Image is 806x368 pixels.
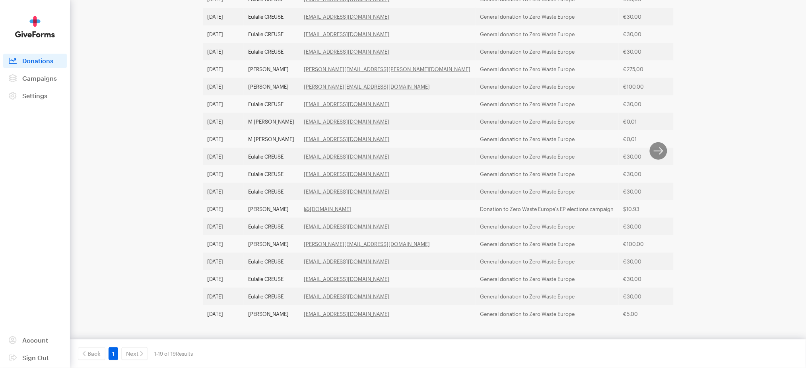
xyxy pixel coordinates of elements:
[476,43,619,60] td: General donation to Zero Waste Europe
[476,148,619,165] td: General donation to Zero Waste Europe
[619,200,683,218] td: $10.93
[244,148,299,165] td: Eulalie CREUSE
[619,113,683,130] td: €0,01
[304,258,390,265] a: [EMAIL_ADDRESS][DOMAIN_NAME]
[203,130,244,148] td: [DATE]
[304,188,390,195] a: [EMAIL_ADDRESS][DOMAIN_NAME]
[203,305,244,323] td: [DATE]
[304,206,352,212] a: l@[DOMAIN_NAME]
[476,95,619,113] td: General donation to Zero Waste Europe
[203,253,244,270] td: [DATE]
[22,354,49,361] span: Sign Out
[244,270,299,288] td: Eulalie CREUSE
[244,8,299,25] td: Eulalie CREUSE
[203,235,244,253] td: [DATE]
[22,336,48,344] span: Account
[22,74,57,82] span: Campaigns
[15,16,55,38] img: GiveForms
[244,218,299,235] td: Eulalie CREUSE
[304,31,390,37] a: [EMAIL_ADDRESS][DOMAIN_NAME]
[476,288,619,305] td: General donation to Zero Waste Europe
[476,270,619,288] td: General donation to Zero Waste Europe
[203,25,244,43] td: [DATE]
[476,8,619,25] td: General donation to Zero Waste Europe
[304,83,430,90] a: [PERSON_NAME][EMAIL_ADDRESS][DOMAIN_NAME]
[203,148,244,165] td: [DATE]
[203,60,244,78] td: [DATE]
[203,183,244,200] td: [DATE]
[619,165,683,183] td: €30,00
[304,153,390,160] a: [EMAIL_ADDRESS][DOMAIN_NAME]
[203,288,244,305] td: [DATE]
[244,200,299,218] td: [PERSON_NAME]
[619,60,683,78] td: €275,00
[244,130,299,148] td: M [PERSON_NAME]
[244,253,299,270] td: Eulalie CREUSE
[304,223,390,230] a: [EMAIL_ADDRESS][DOMAIN_NAME]
[3,333,67,347] a: Account
[244,288,299,305] td: Eulalie CREUSE
[619,305,683,323] td: €5,00
[244,305,299,323] td: [PERSON_NAME]
[22,57,53,64] span: Donations
[3,71,67,85] a: Campaigns
[619,95,683,113] td: €30,00
[476,183,619,200] td: General donation to Zero Waste Europe
[244,95,299,113] td: Eulalie CREUSE
[304,101,390,107] a: [EMAIL_ADDRESS][DOMAIN_NAME]
[203,78,244,95] td: [DATE]
[203,43,244,60] td: [DATE]
[244,165,299,183] td: Eulalie CREUSE
[304,136,390,142] a: [EMAIL_ADDRESS][DOMAIN_NAME]
[304,48,390,55] a: [EMAIL_ADDRESS][DOMAIN_NAME]
[244,25,299,43] td: Eulalie CREUSE
[619,270,683,288] td: €30,00
[476,235,619,253] td: General donation to Zero Waste Europe
[203,165,244,183] td: [DATE]
[304,118,390,125] a: [EMAIL_ADDRESS][DOMAIN_NAME]
[619,235,683,253] td: €100,00
[203,200,244,218] td: [DATE]
[304,276,390,282] a: [EMAIL_ADDRESS][DOMAIN_NAME]
[476,200,619,218] td: Donation to Zero Waste Europe's EP elections campaign
[3,351,67,365] a: Sign Out
[203,270,244,288] td: [DATE]
[304,293,390,300] a: [EMAIL_ADDRESS][DOMAIN_NAME]
[176,351,193,357] span: Results
[476,253,619,270] td: General donation to Zero Waste Europe
[619,183,683,200] td: €30,00
[619,218,683,235] td: €30,00
[304,311,390,317] a: [EMAIL_ADDRESS][DOMAIN_NAME]
[476,25,619,43] td: General donation to Zero Waste Europe
[476,130,619,148] td: General donation to Zero Waste Europe
[154,347,193,360] div: 1-19 of 19
[619,148,683,165] td: €30,00
[476,113,619,130] td: General donation to Zero Waste Europe
[304,171,390,177] a: [EMAIL_ADDRESS][DOMAIN_NAME]
[619,25,683,43] td: €30,00
[619,253,683,270] td: €30,00
[3,54,67,68] a: Donations
[22,92,47,99] span: Settings
[304,66,471,72] a: [PERSON_NAME][EMAIL_ADDRESS][PERSON_NAME][DOMAIN_NAME]
[244,183,299,200] td: Eulalie CREUSE
[476,60,619,78] td: General donation to Zero Waste Europe
[244,78,299,95] td: [PERSON_NAME]
[619,130,683,148] td: €0,01
[244,235,299,253] td: [PERSON_NAME]
[244,60,299,78] td: [PERSON_NAME]
[244,43,299,60] td: Eulalie CREUSE
[476,78,619,95] td: General donation to Zero Waste Europe
[619,8,683,25] td: €30,00
[619,288,683,305] td: €30,00
[476,305,619,323] td: General donation to Zero Waste Europe
[619,43,683,60] td: €30,00
[619,78,683,95] td: €100,00
[476,165,619,183] td: General donation to Zero Waste Europe
[203,218,244,235] td: [DATE]
[203,8,244,25] td: [DATE]
[244,113,299,130] td: M [PERSON_NAME]
[476,218,619,235] td: General donation to Zero Waste Europe
[203,95,244,113] td: [DATE]
[3,89,67,103] a: Settings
